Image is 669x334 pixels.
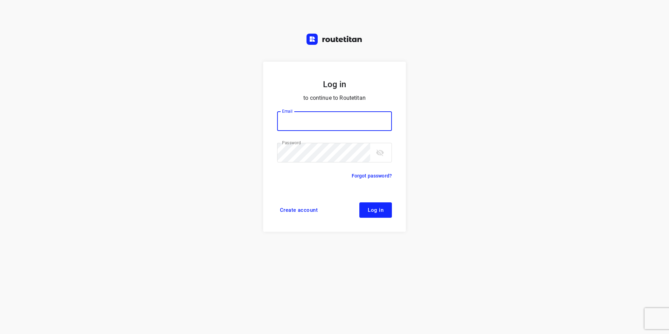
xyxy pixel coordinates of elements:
img: Routetitan [307,34,362,45]
p: to continue to Routetitan [277,93,392,103]
button: Log in [359,202,392,218]
span: Create account [280,207,318,213]
h5: Log in [277,78,392,90]
a: Forgot password? [352,172,392,180]
a: Create account [277,202,321,218]
a: Routetitan [307,34,362,47]
button: toggle password visibility [373,146,387,160]
span: Log in [368,207,383,213]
